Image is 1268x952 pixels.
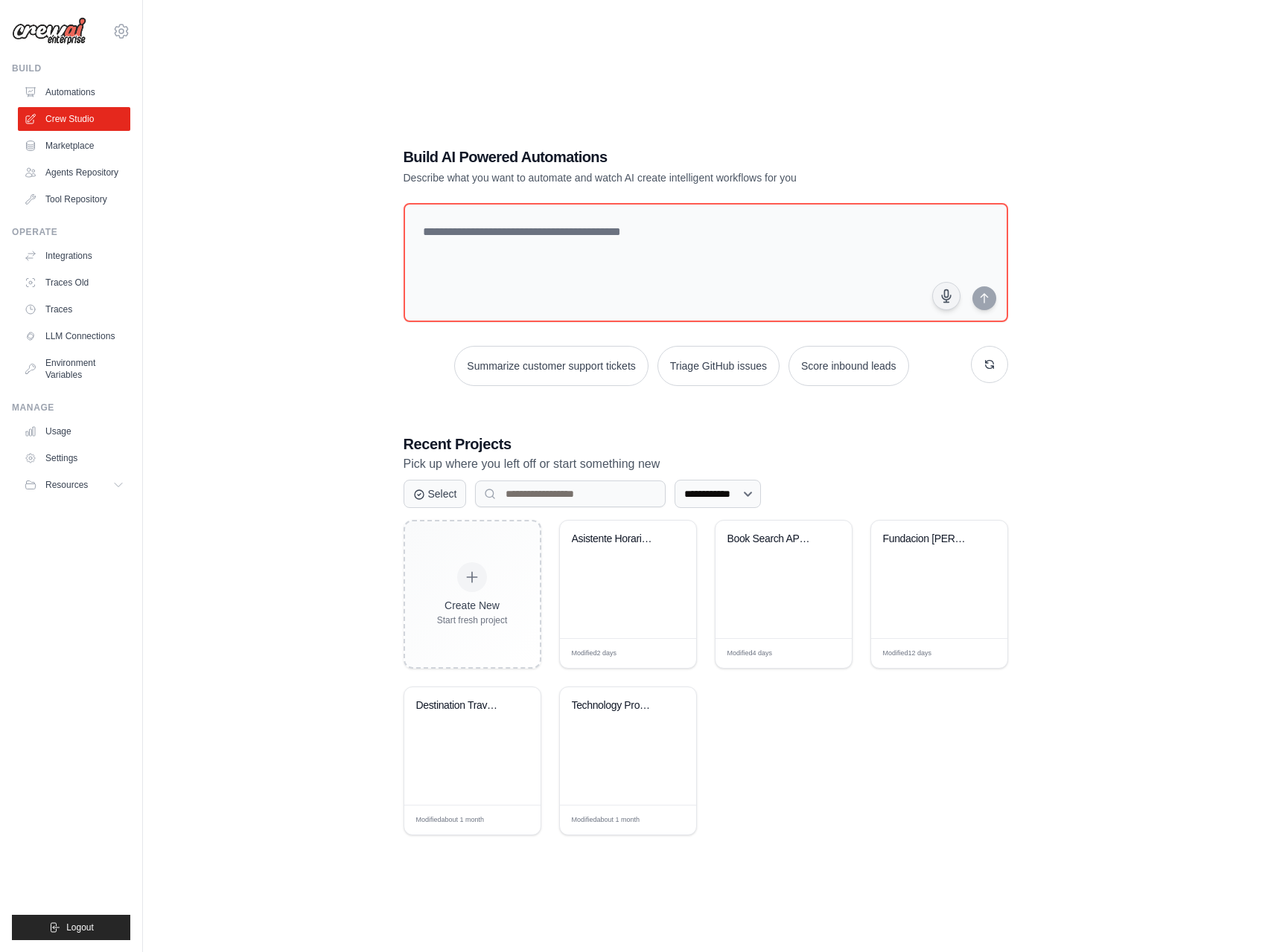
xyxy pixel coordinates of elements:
[416,815,485,826] span: Modified about 1 month
[572,533,662,546] div: Asistente Horarios Fundacion Juan March
[972,648,984,659] span: Edit
[572,699,662,713] div: Technology Product Research Automation
[18,473,130,497] button: Resources
[18,446,130,470] a: Settings
[727,533,818,546] div: Book Search API Integration
[12,62,130,74] div: Build
[404,434,1008,454] h3: Recent Projects
[816,648,829,659] span: Edit
[45,479,88,491] span: Resources
[12,226,130,238] div: Operate
[971,346,1008,383] button: Get new suggestions
[727,649,773,659] span: Modified 4 days
[932,282,960,310] button: Click to speak your automation idea
[18,297,130,321] a: Traces
[437,614,508,626] div: Start fresh project
[18,244,130,268] a: Integrations
[12,402,130,414] div: Manage
[18,134,130,158] a: Marketplace
[572,649,617,659] span: Modified 2 days
[454,346,648,386] button: Summarize customer support tickets
[18,324,130,348] a: LLM Connections
[12,17,86,45] img: Logo
[505,814,517,826] span: Edit
[404,480,467,508] button: Select
[18,107,130,131] a: Crew Studio
[404,170,904,185] p: Describe what you want to automate and watch AI create intelligent workflows for you
[12,915,130,940] button: Logout
[18,351,130,387] a: Environment Variables
[416,699,506,713] div: Destination Travel Research & Itinerary Planner
[404,147,904,167] h1: Build AI Powered Automations
[660,814,673,826] span: Edit
[18,161,130,184] a: Agents Repository
[18,80,130,104] a: Automations
[18,187,130,211] a: Tool Repository
[657,346,780,386] button: Triage GitHub issues
[66,922,94,933] span: Logout
[883,649,932,659] span: Modified 12 days
[18,419,130,443] a: Usage
[18,271,130,295] a: Traces Old
[660,648,673,659] span: Edit
[404,454,1008,474] p: Pick up where you left off or start something new
[437,598,508,613] div: Create New
[572,815,640,826] span: Modified about 1 month
[788,346,909,386] button: Score inbound leads
[883,533,973,546] div: Fundacion Juan March Query Assistant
